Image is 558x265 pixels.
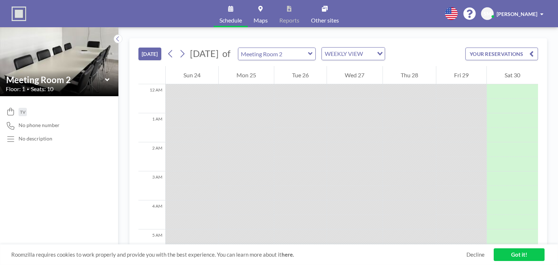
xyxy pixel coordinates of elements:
span: of [222,48,230,59]
div: Thu 28 [383,66,436,84]
div: Sat 30 [487,66,538,84]
span: Other sites [311,17,339,23]
span: Seats: 10 [31,85,53,93]
div: Sun 24 [166,66,218,84]
span: [DATE] [190,48,219,59]
span: TV [20,109,25,115]
div: 12 AM [138,84,165,113]
div: Tue 26 [274,66,327,84]
button: YOUR RESERVATIONS [465,48,538,60]
input: Meeting Room 2 [238,48,308,60]
span: • [27,87,29,91]
span: SM [484,11,491,17]
input: Search for option [365,49,373,58]
div: Mon 25 [219,66,274,84]
div: 3 AM [138,171,165,200]
div: 5 AM [138,229,165,258]
div: 2 AM [138,142,165,171]
span: WEEKLY VIEW [323,49,364,58]
span: Roomzilla requires cookies to work properly and provide you with the best experience. You can lea... [11,251,466,258]
button: [DATE] [138,48,161,60]
div: Fri 29 [436,66,486,84]
span: [PERSON_NAME] [497,11,537,17]
img: organization-logo [12,7,26,21]
a: Got it! [494,248,545,261]
span: Schedule [219,17,242,23]
span: Reports [279,17,299,23]
a: Decline [466,251,485,258]
input: Meeting Room 2 [6,74,105,85]
div: 4 AM [138,200,165,229]
div: Wed 27 [327,66,382,84]
div: 1 AM [138,113,165,142]
div: Search for option [322,48,385,60]
a: here. [282,251,294,258]
span: Maps [254,17,268,23]
span: Floor: 1 [6,85,25,93]
span: No phone number [19,122,60,129]
div: No description [19,135,52,142]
